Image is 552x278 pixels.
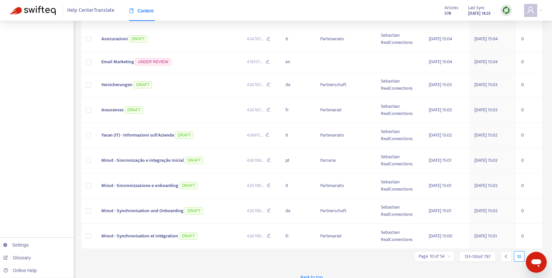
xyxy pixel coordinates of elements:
span: Minut - Sincronizzazione e onboarding [101,182,178,189]
td: Partenariato [315,173,376,198]
td: 0 [516,72,542,98]
span: 424789 ... [247,157,264,164]
span: 424789 ... [247,182,264,189]
span: 424811 ... [247,132,263,139]
span: Minut - Sincronização e integração inicial [101,157,184,164]
td: Sebastian RealConnections [376,224,424,249]
span: Assurances [101,106,124,114]
span: 135 - 150 of 797 [464,253,491,260]
span: [DATE] 15:03 [474,106,498,114]
span: Yacan (IT) - Informazioni sull'Azienda [101,131,174,139]
td: Sebastian RealConnections [376,198,424,224]
span: [DATE] 15:01 [429,207,451,214]
a: Settings [3,242,29,248]
span: [DATE] 15:02 [474,157,498,164]
span: DRAFT [185,207,203,214]
span: DRAFT [129,35,147,43]
td: Partenariato [315,123,376,148]
div: 10 [514,251,524,262]
span: [DATE] 15:04 [474,58,498,65]
td: 0 [516,198,542,224]
td: de [280,72,315,98]
span: 424789 ... [247,232,264,240]
td: Parceria [315,148,376,173]
span: [DATE] 15:02 [429,131,452,139]
span: Minut - Synchronisation und Onboarding [101,207,184,214]
td: it [280,173,315,198]
span: [DATE] 15:04 [429,58,452,65]
td: 0 [516,98,542,123]
strong: [DATE] 14:23 [468,10,491,17]
td: Sebastian RealConnections [376,72,424,98]
span: 419537 ... [247,58,263,65]
td: 0 [516,148,542,173]
span: DRAFT [175,132,193,139]
span: Versicherungen [101,81,132,88]
td: Sebastian RealConnections [376,123,424,148]
td: it [280,27,315,52]
span: DRAFT [133,81,152,88]
span: [DATE] 15:03 [474,81,498,88]
span: [DATE] 15:01 [429,182,451,189]
td: fr [280,224,315,249]
span: Assicurazioni [101,35,128,43]
span: [DATE] 15:04 [429,35,452,43]
span: 424787 ... [247,35,264,43]
span: DRAFT [125,106,143,114]
td: Partenariat [315,98,376,123]
span: user [527,6,535,14]
span: DRAFT [185,157,203,164]
span: [DATE] 15:02 [474,131,498,139]
span: left [504,254,508,259]
td: Partnerschaft [315,72,376,98]
span: 424789 ... [247,207,264,214]
span: [DATE] 15:02 [429,106,452,114]
td: Sebastian RealConnections [376,148,424,173]
td: Sebastian RealConnections [376,173,424,198]
span: [DATE] 15:01 [474,232,497,240]
span: [DATE] 15:00 [429,232,452,240]
td: Sebastian RealConnections [376,98,424,123]
td: en [280,52,315,72]
span: [DATE] 15:04 [474,35,498,43]
a: Online Help [3,268,37,273]
td: 0 [516,224,542,249]
span: Help Center Translate [67,4,114,17]
td: Partenariat [315,224,376,249]
td: Partenariato [315,27,376,52]
span: DRAFT [179,232,197,240]
span: UNDER REVIEW [135,58,171,65]
iframe: Botón para iniciar la ventana de mensajería [526,252,547,273]
span: [DATE] 15:02 [474,182,498,189]
span: Minut - Synchronisation et intégration [101,232,178,240]
span: [DATE] 15:01 [429,157,451,164]
span: Content [129,8,154,13]
td: 0 [516,27,542,52]
span: 424787 ... [247,106,264,114]
a: Glossary [3,255,31,260]
span: [DATE] 15:02 [474,207,498,214]
td: 0 [516,52,542,72]
td: de [280,198,315,224]
td: Partnerschaft [315,198,376,224]
span: book [129,9,134,13]
img: sync.dc5367851b00ba804db3.png [502,6,510,14]
span: Email Marketing [101,58,134,65]
span: 424787 ... [247,81,264,88]
span: Articles [444,4,458,11]
span: DRAFT [179,182,198,189]
span: [DATE] 15:03 [429,81,452,88]
span: Last Sync [468,4,485,11]
td: pt [280,148,315,173]
td: 0 [516,123,542,148]
strong: 578 [444,10,451,17]
td: it [280,123,315,148]
td: fr [280,98,315,123]
img: Swifteq [10,6,56,15]
td: Sebastian RealConnections [376,27,424,52]
td: 0 [516,173,542,198]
